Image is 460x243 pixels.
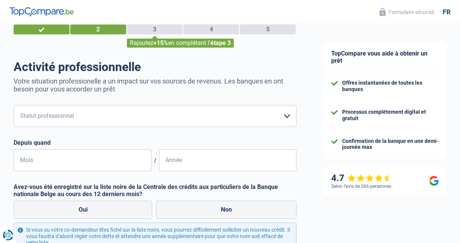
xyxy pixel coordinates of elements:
label: Avez-vous été enregistré sur la liste noire de la Centrale des crédits aux particuliers de la Ban... [14,183,296,198]
span: étape 3 [210,39,231,46]
div: 1 [14,25,69,34]
input: MM [14,149,151,171]
div: 4 [183,25,239,34]
div: 3 [127,25,183,34]
button: Formulaire sécurisé [375,6,439,18]
input: AAAA [159,149,297,171]
label: Oui [14,201,152,219]
div: 5 [240,25,296,34]
div: Rajoutez en complétant l' [127,39,234,48]
span: +15% [153,39,168,46]
p: Votre situation professionelle a un impact sur vos sources de revenus. Les banques en ont besoin ... [14,77,296,93]
span: / [151,157,159,164]
label: Depuis quand [14,139,296,146]
label: Non [156,201,296,219]
div: Confirmation de la banque en une demi-journée max [342,138,439,151]
img: TopCompare Logo [9,7,74,16]
div: 4.7 [331,173,392,184]
div: Selon l’avis de 266 personnes [331,184,391,189]
div: Processus complètement digital et gratuit [342,109,439,122]
div: 2 [70,25,126,34]
div: TopCompare vous aide à obtenir un prêt [324,42,446,72]
div: fr [443,8,451,16]
div: Offres instantanées de toutes les banques [342,80,439,93]
h1: Activité professionnelle [14,60,296,74]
